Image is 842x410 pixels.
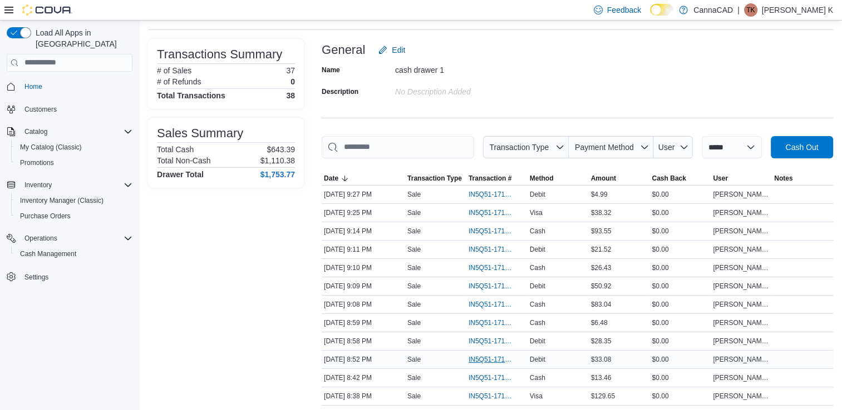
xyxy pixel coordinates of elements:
span: IN5Q51-171759 [469,282,514,291]
button: Promotions [11,155,137,171]
span: Method [530,174,554,183]
div: [DATE] 8:42 PM [322,371,405,384]
span: Promotions [20,158,54,167]
span: [PERSON_NAME] K [713,282,770,291]
span: IN5Q51-171754 [469,373,514,382]
span: Cash Out [785,142,818,153]
a: Purchase Orders [16,209,75,223]
span: [PERSON_NAME] K [713,227,770,236]
span: Visa [530,392,543,401]
button: IN5Q51-171761 [469,243,525,256]
button: IN5Q51-171756 [469,334,525,348]
div: [DATE] 9:09 PM [322,279,405,293]
span: IN5Q51-171758 [469,300,514,309]
div: $0.00 [649,316,711,329]
span: $33.08 [591,355,612,364]
span: [PERSON_NAME] K [713,355,770,364]
span: Debit [530,337,545,346]
span: [PERSON_NAME] K [713,337,770,346]
span: $26.43 [591,263,612,272]
span: IN5Q51-171763 [469,208,514,217]
h4: Drawer Total [157,170,204,179]
span: Debit [530,245,545,254]
label: Name [322,66,340,74]
a: Home [20,80,47,93]
div: [DATE] 8:38 PM [322,389,405,403]
h4: Total Transactions [157,91,225,100]
div: [DATE] 8:58 PM [322,334,405,348]
span: User [658,143,675,152]
span: IN5Q51-171764 [469,190,514,199]
button: Inventory [2,177,137,193]
span: TK [746,3,755,17]
p: Sale [407,245,421,254]
div: [DATE] 8:59 PM [322,316,405,329]
button: Catalog [2,124,137,139]
span: Catalog [24,127,47,136]
span: Transaction # [469,174,511,183]
p: $643.39 [267,145,295,154]
span: Debit [530,355,545,364]
div: cash drawer 1 [395,61,544,74]
div: [DATE] 9:14 PM [322,224,405,238]
span: [PERSON_NAME] K [713,245,770,254]
div: Tricia K [744,3,757,17]
span: My Catalog (Classic) [20,143,82,152]
button: Transaction Type [405,172,466,185]
div: $0.00 [649,188,711,201]
button: Catalog [20,125,52,138]
button: IN5Q51-171754 [469,371,525,384]
h6: # of Sales [157,66,191,75]
button: Customers [2,101,137,117]
button: Date [322,172,405,185]
span: $83.04 [591,300,612,309]
span: Purchase Orders [20,212,71,221]
span: IN5Q51-171753 [469,392,514,401]
span: Inventory [20,178,132,192]
p: [PERSON_NAME] K [762,3,833,17]
button: IN5Q51-171757 [469,316,525,329]
nav: Complex example [7,74,132,314]
span: Settings [20,269,132,283]
span: Cash [530,227,545,236]
span: $6.48 [591,318,608,327]
span: Catalog [20,125,132,138]
p: Sale [407,227,421,236]
button: IN5Q51-171758 [469,298,525,311]
span: User [713,174,728,183]
span: My Catalog (Classic) [16,141,132,154]
button: IN5Q51-171759 [469,279,525,293]
span: Cash [530,263,545,272]
span: Debit [530,282,545,291]
button: IN5Q51-171755 [469,353,525,366]
a: Cash Management [16,247,81,261]
span: IN5Q51-171761 [469,245,514,254]
input: This is a search bar. As you type, the results lower in the page will automatically filter. [322,136,474,158]
span: $93.55 [591,227,612,236]
span: Operations [24,234,57,243]
button: Method [528,172,589,185]
button: Amount [589,172,650,185]
div: $0.00 [649,206,711,219]
button: Settings [2,268,137,284]
button: IN5Q51-171753 [469,389,525,403]
h6: Total Non-Cash [157,156,211,165]
span: Settings [24,273,48,282]
span: $28.35 [591,337,612,346]
h4: $1,753.77 [260,170,295,179]
button: Home [2,78,137,94]
button: IN5Q51-171760 [469,261,525,274]
button: My Catalog (Classic) [11,139,137,155]
span: Inventory [24,181,52,189]
button: Operations [20,232,62,245]
button: User [653,136,693,158]
div: $0.00 [649,389,711,403]
button: Payment Method [569,136,653,158]
button: Purchase Orders [11,208,137,224]
a: Promotions [16,156,58,169]
div: $0.00 [649,298,711,311]
div: $0.00 [649,224,711,238]
span: Cash Management [16,247,132,261]
p: Sale [407,208,421,217]
button: Transaction # [466,172,528,185]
